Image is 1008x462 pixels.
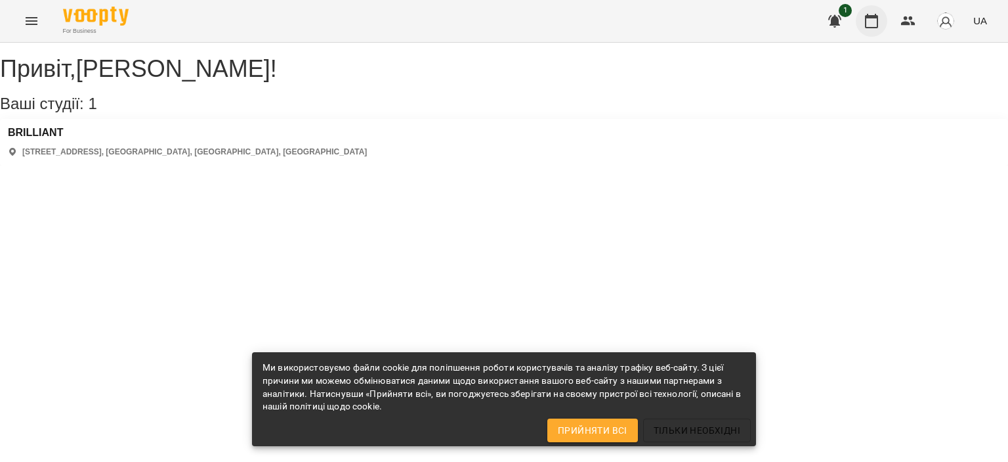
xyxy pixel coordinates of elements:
[22,147,367,158] p: [STREET_ADDRESS], [GEOGRAPHIC_DATA], [GEOGRAPHIC_DATA], [GEOGRAPHIC_DATA]
[8,127,367,139] a: BRILLIANT
[63,7,129,26] img: Voopty Logo
[63,27,129,35] span: For Business
[936,12,955,30] img: avatar_s.png
[839,4,852,17] span: 1
[968,9,992,33] button: UA
[88,95,96,112] span: 1
[16,5,47,37] button: Menu
[973,14,987,28] span: UA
